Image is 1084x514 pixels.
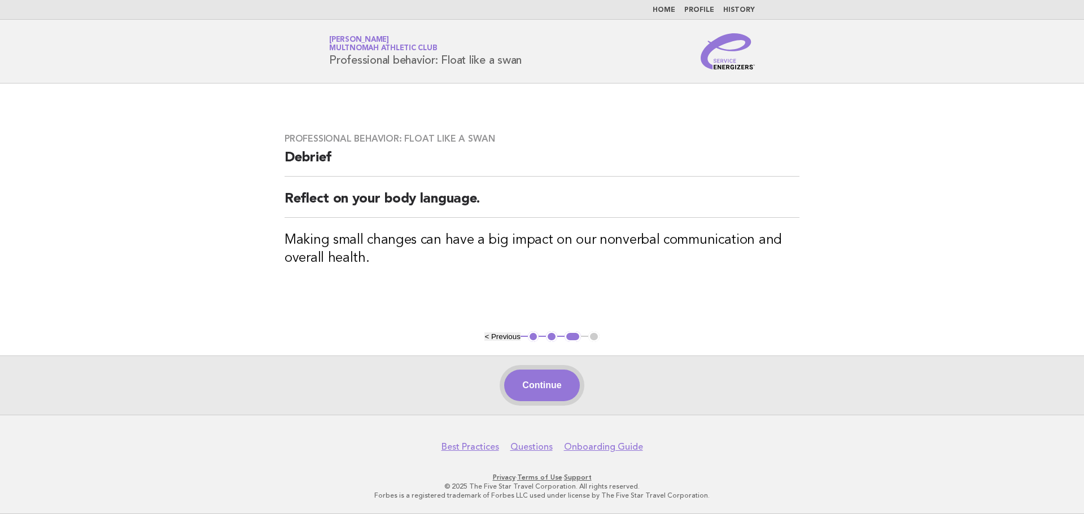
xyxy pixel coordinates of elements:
a: Onboarding Guide [564,441,643,453]
a: Support [564,473,592,481]
h3: Making small changes can have a big impact on our nonverbal communication and overall health. [285,231,799,267]
a: History [723,7,755,14]
a: Terms of Use [517,473,562,481]
h2: Debrief [285,149,799,177]
button: 1 [528,331,539,342]
span: Multnomah Athletic Club [329,45,437,52]
a: Profile [684,7,714,14]
button: < Previous [484,332,520,341]
h2: Reflect on your body language. [285,190,799,218]
button: 2 [546,331,557,342]
a: Privacy [493,473,515,481]
p: Forbes is a registered trademark of Forbes LLC used under license by The Five Star Travel Corpora... [196,491,888,500]
button: Continue [504,370,579,401]
a: [PERSON_NAME]Multnomah Athletic Club [329,36,437,52]
button: 3 [565,331,581,342]
a: Home [653,7,675,14]
img: Service Energizers [701,33,755,69]
a: Questions [510,441,553,453]
h1: Professional behavior: Float like a swan [329,37,522,66]
p: · · [196,473,888,482]
h3: Professional behavior: Float like a swan [285,133,799,144]
a: Best Practices [442,441,499,453]
p: © 2025 The Five Star Travel Corporation. All rights reserved. [196,482,888,491]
